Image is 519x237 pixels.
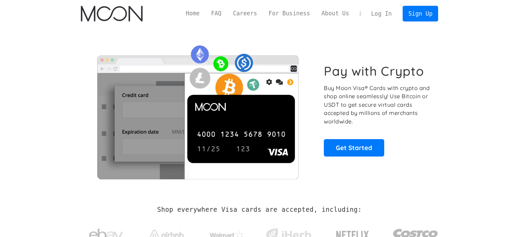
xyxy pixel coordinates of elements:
a: About Us [316,9,355,18]
p: Buy Moon Visa® Cards with crypto and shop online seamlessly! Use Bitcoin or USDT to get secure vi... [324,84,431,126]
a: home [81,6,143,21]
h2: Shop everywhere Visa cards are accepted, including: [157,206,362,213]
a: Get Started [324,139,384,156]
a: FAQ [205,9,227,18]
a: Home [180,9,205,18]
a: Careers [227,9,263,18]
img: Moon Cards let you spend your crypto anywhere Visa is accepted. [81,41,315,179]
a: Log In [365,6,398,21]
a: Sign Up [403,6,438,21]
img: Moon Logo [81,6,143,21]
a: For Business [263,9,316,18]
h1: Pay with Crypto [324,63,424,79]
